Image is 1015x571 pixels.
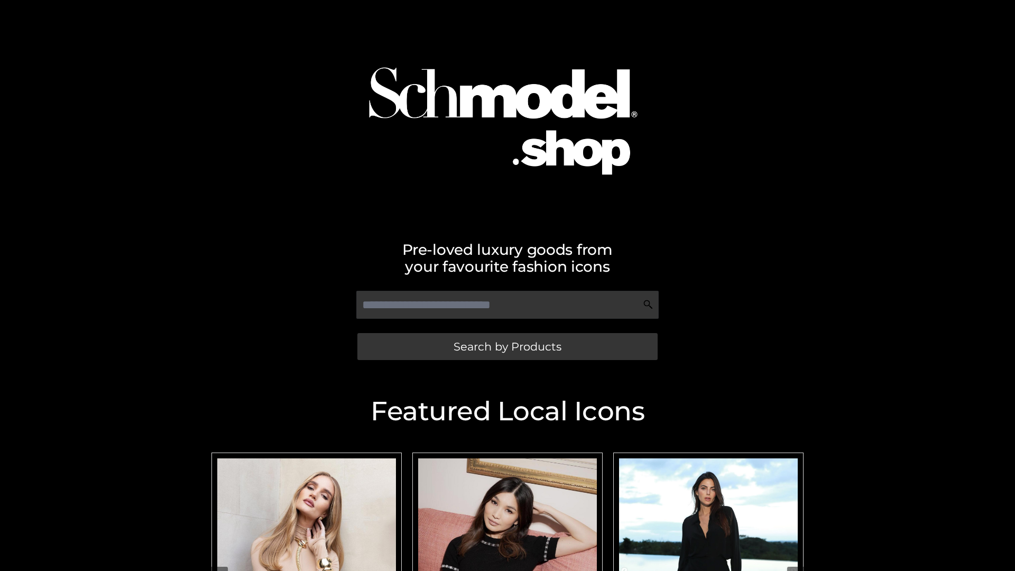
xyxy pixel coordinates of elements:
span: Search by Products [454,341,561,352]
h2: Pre-loved luxury goods from your favourite fashion icons [206,241,809,275]
a: Search by Products [357,333,658,360]
h2: Featured Local Icons​ [206,398,809,425]
img: Search Icon [643,299,653,310]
